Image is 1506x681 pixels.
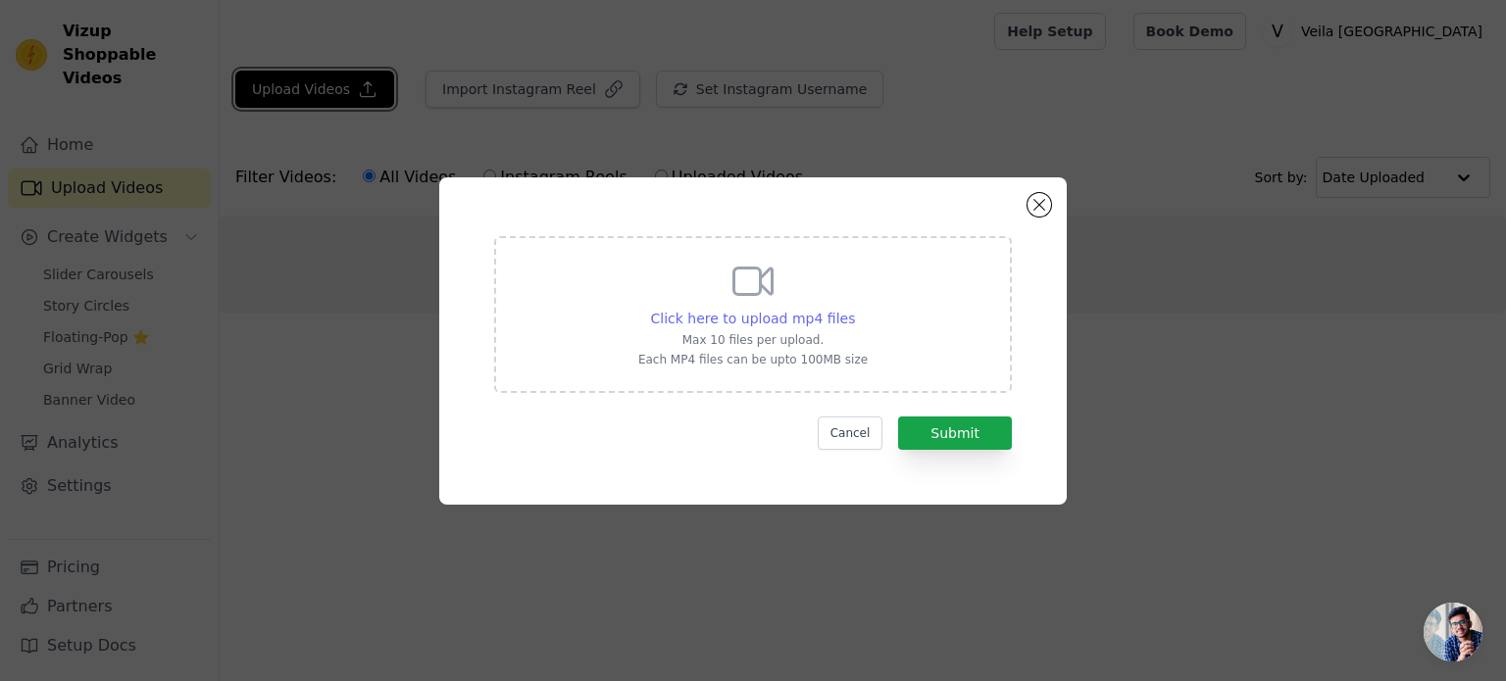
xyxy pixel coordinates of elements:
button: Submit [898,416,1012,450]
div: Open chat [1424,603,1482,661]
button: Cancel [818,416,883,450]
p: Each MP4 files can be upto 100MB size [638,352,868,367]
span: Click here to upload mp4 files [651,311,856,326]
p: Max 10 files per upload. [638,332,868,348]
button: Close modal [1028,193,1051,217]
